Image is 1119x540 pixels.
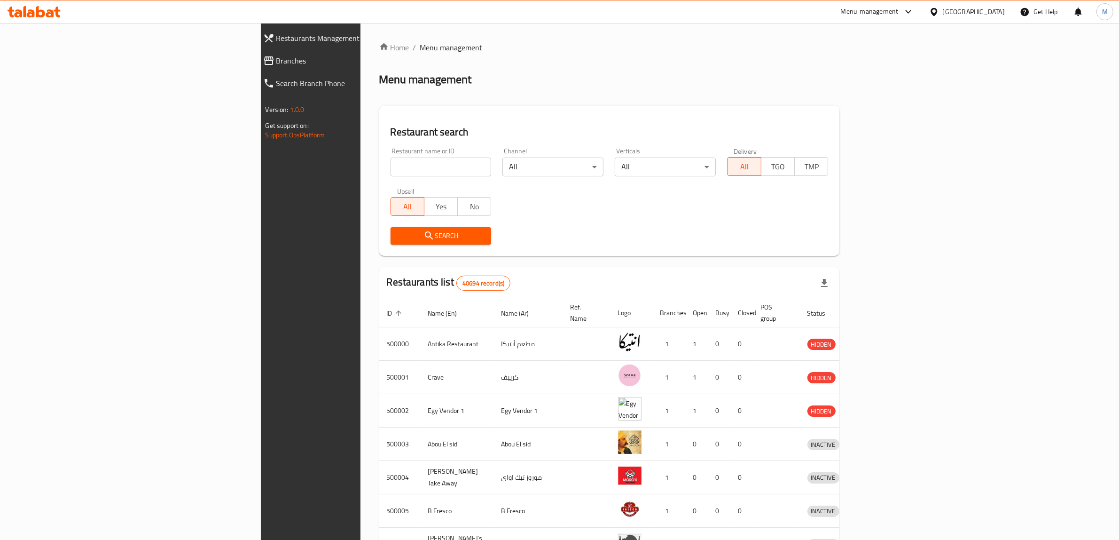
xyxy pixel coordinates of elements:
td: 0 [708,461,731,494]
td: 0 [708,394,731,428]
button: All [727,157,761,176]
a: Restaurants Management [256,27,448,49]
span: INACTIVE [807,472,839,483]
span: M [1102,7,1108,17]
span: Version: [266,103,289,116]
img: Moro's Take Away [618,464,642,487]
a: Branches [256,49,448,72]
td: 0 [731,361,753,394]
span: Name (En) [428,308,470,319]
div: Menu-management [841,6,899,17]
td: 1 [686,327,708,361]
th: Busy [708,299,731,327]
span: INACTIVE [807,439,839,450]
th: Open [686,299,708,327]
td: Crave [421,361,494,394]
td: 0 [686,428,708,461]
nav: breadcrumb [379,42,840,53]
td: 0 [686,494,708,528]
td: 0 [731,494,753,528]
input: Search for restaurant name or ID.. [391,158,492,176]
td: موروز تيك اواي [494,461,563,494]
td: 0 [731,461,753,494]
td: [PERSON_NAME] Take Away [421,461,494,494]
td: 1 [653,494,686,528]
span: Search [398,230,484,242]
div: All [615,158,716,176]
th: Branches [653,299,686,327]
span: HIDDEN [807,406,836,417]
h2: Restaurant search [391,125,829,139]
td: 0 [731,394,753,428]
div: HIDDEN [807,405,836,417]
span: All [395,200,421,214]
td: Egy Vendor 1 [421,394,494,428]
button: TGO [761,157,795,176]
td: 0 [731,428,753,461]
span: ID [387,308,405,319]
label: Upsell [397,188,415,194]
a: Support.OpsPlatform [266,129,325,141]
a: Search Branch Phone [256,72,448,95]
td: 0 [708,327,731,361]
td: 1 [653,428,686,461]
td: Antika Restaurant [421,327,494,361]
span: Name (Ar) [501,308,541,319]
td: 1 [653,461,686,494]
span: Ref. Name [571,302,599,324]
span: Get support on: [266,119,309,132]
span: Search Branch Phone [276,78,440,89]
th: Logo [610,299,653,327]
div: HIDDEN [807,339,836,350]
img: Egy Vendor 1 [618,397,642,421]
td: 1 [653,394,686,428]
img: Abou El sid [618,430,642,454]
td: 1 [686,394,708,428]
span: Menu management [420,42,483,53]
td: 1 [686,361,708,394]
td: كرييف [494,361,563,394]
button: Search [391,227,492,245]
td: 0 [708,494,731,528]
button: All [391,197,424,216]
span: INACTIVE [807,506,839,516]
span: HIDDEN [807,373,836,383]
div: Export file [813,272,836,294]
td: 0 [686,461,708,494]
div: [GEOGRAPHIC_DATA] [943,7,1005,17]
span: Yes [428,200,454,214]
h2: Restaurants list [387,275,511,291]
span: TMP [798,160,824,174]
span: 40694 record(s) [457,279,510,288]
div: Total records count [456,276,510,291]
td: 0 [731,327,753,361]
td: Abou El sid [494,428,563,461]
td: 0 [708,361,731,394]
h2: Menu management [379,72,472,87]
div: All [502,158,603,176]
td: Egy Vendor 1 [494,394,563,428]
span: All [731,160,757,174]
button: No [457,197,491,216]
td: B Fresco [421,494,494,528]
td: 0 [708,428,731,461]
td: مطعم أنتيكا [494,327,563,361]
td: Abou El sid [421,428,494,461]
span: 1.0.0 [290,103,305,116]
img: Crave [618,364,642,387]
span: HIDDEN [807,339,836,350]
button: TMP [794,157,828,176]
label: Delivery [734,148,757,154]
td: 1 [653,327,686,361]
span: Restaurants Management [276,32,440,44]
span: TGO [765,160,791,174]
button: Yes [424,197,458,216]
span: Branches [276,55,440,66]
span: Status [807,308,838,319]
span: No [462,200,487,214]
td: 1 [653,361,686,394]
div: INACTIVE [807,506,839,517]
